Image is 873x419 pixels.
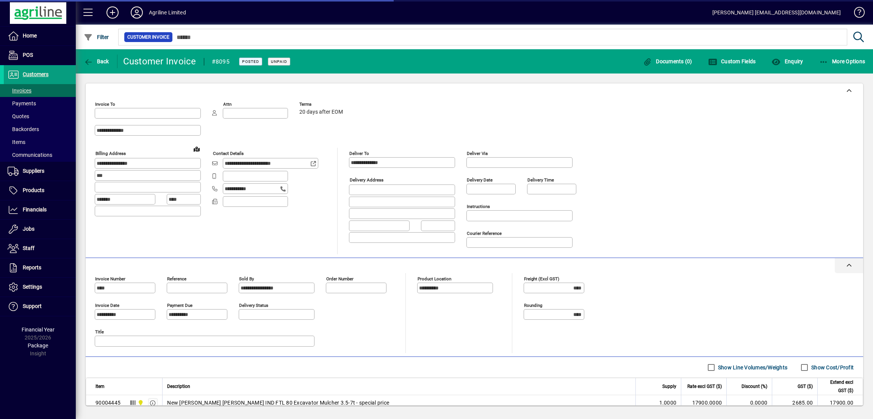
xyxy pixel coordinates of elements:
[817,55,867,68] button: More Options
[23,71,48,77] span: Customers
[659,399,677,406] span: 1.0000
[4,46,76,65] a: POS
[82,55,111,68] button: Back
[28,342,48,349] span: Package
[771,58,803,64] span: Enquiry
[95,329,104,335] mat-label: Title
[23,52,33,58] span: POS
[4,278,76,297] a: Settings
[23,33,37,39] span: Home
[4,297,76,316] a: Support
[127,33,169,41] span: Customer Invoice
[467,151,488,156] mat-label: Deliver via
[95,382,105,391] span: Item
[299,109,343,115] span: 20 days after EOM
[8,113,29,119] span: Quotes
[212,56,230,68] div: #8095
[8,88,31,94] span: Invoices
[643,58,692,64] span: Documents (0)
[167,303,192,308] mat-label: Payment due
[82,30,111,44] button: Filter
[95,276,125,281] mat-label: Invoice number
[418,276,451,281] mat-label: Product location
[717,364,787,371] label: Show Line Volumes/Weights
[84,58,109,64] span: Back
[299,102,345,107] span: Terms
[242,59,259,64] span: Posted
[770,55,805,68] button: Enquiry
[84,34,109,40] span: Filter
[742,382,767,391] span: Discount (%)
[23,264,41,270] span: Reports
[23,245,34,251] span: Staff
[4,200,76,219] a: Financials
[706,55,758,68] button: Custom Fields
[95,303,119,308] mat-label: Invoice date
[349,151,369,156] mat-label: Deliver To
[23,303,42,309] span: Support
[223,102,232,107] mat-label: Attn
[326,276,354,281] mat-label: Order number
[822,378,853,395] span: Extend excl GST ($)
[662,382,676,391] span: Supply
[467,204,490,209] mat-label: Instructions
[191,143,203,155] a: View on map
[772,395,817,410] td: 2685.00
[4,110,76,123] a: Quotes
[8,152,52,158] span: Communications
[239,303,268,308] mat-label: Delivery status
[687,382,722,391] span: Rate excl GST ($)
[708,58,756,64] span: Custom Fields
[8,126,39,132] span: Backorders
[100,6,125,19] button: Add
[4,136,76,149] a: Items
[4,162,76,181] a: Suppliers
[4,181,76,200] a: Products
[123,55,196,67] div: Customer Invoice
[76,55,117,68] app-page-header-button: Back
[686,399,722,406] div: 17900.0000
[125,6,149,19] button: Profile
[271,59,287,64] span: Unpaid
[641,55,694,68] button: Documents (0)
[136,399,144,407] span: Dargaville
[817,395,863,410] td: 17900.00
[4,84,76,97] a: Invoices
[23,284,42,290] span: Settings
[467,231,502,236] mat-label: Courier Reference
[167,382,190,391] span: Description
[22,327,55,333] span: Financial Year
[23,206,47,213] span: Financials
[23,168,44,174] span: Suppliers
[4,123,76,136] a: Backorders
[95,102,115,107] mat-label: Invoice To
[810,364,854,371] label: Show Cost/Profit
[4,149,76,161] a: Communications
[524,303,542,308] mat-label: Rounding
[527,177,554,183] mat-label: Delivery time
[467,177,493,183] mat-label: Delivery date
[524,276,559,281] mat-label: Freight (excl GST)
[726,395,772,410] td: 0.0000
[4,97,76,110] a: Payments
[149,6,186,19] div: Agriline Limited
[8,100,36,106] span: Payments
[712,6,841,19] div: [PERSON_NAME] [EMAIL_ADDRESS][DOMAIN_NAME]
[4,239,76,258] a: Staff
[4,27,76,45] a: Home
[4,258,76,277] a: Reports
[23,226,34,232] span: Jobs
[167,399,389,406] span: New [PERSON_NAME] [PERSON_NAME] IND FTL 80 Excavator Mulcher 3.5-7t - special price
[4,220,76,239] a: Jobs
[848,2,864,26] a: Knowledge Base
[819,58,865,64] span: More Options
[798,382,813,391] span: GST ($)
[167,276,186,281] mat-label: Reference
[95,399,120,406] div: 90004445
[239,276,254,281] mat-label: Sold by
[8,139,25,145] span: Items
[23,187,44,193] span: Products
